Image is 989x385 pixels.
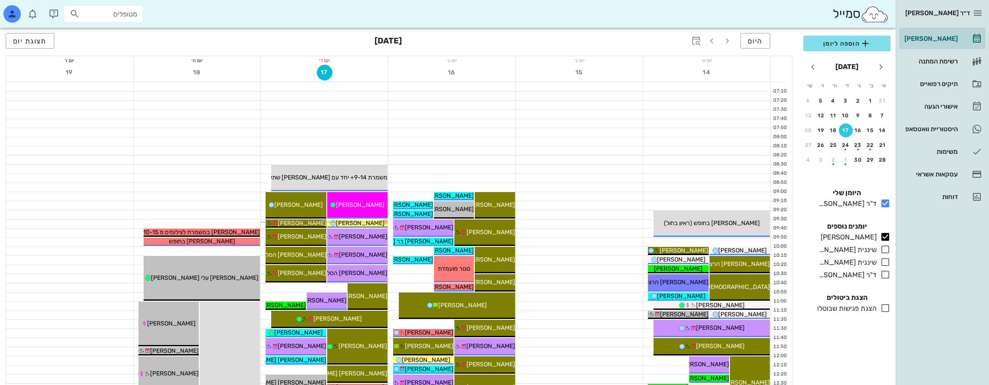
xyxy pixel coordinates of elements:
div: 08:50 [771,179,789,186]
span: [PERSON_NAME] [405,365,453,373]
span: 19 [62,69,77,76]
button: 31 [876,94,890,108]
span: [PERSON_NAME] [405,224,453,231]
div: 12 [814,113,828,119]
th: ג׳ [854,78,865,93]
div: 18 [826,127,840,133]
div: 10:50 [771,289,789,296]
button: 16 [444,65,460,80]
button: 17 [839,123,853,137]
div: 3 [839,98,853,104]
button: 11 [826,109,840,123]
span: [PERSON_NAME] [336,201,384,209]
div: 09:10 [771,197,789,205]
span: [PERSON_NAME] [718,247,767,254]
span: [PERSON_NAME] [438,302,487,309]
span: הוספה ליומן [810,38,884,49]
div: יום ג׳ [388,56,516,65]
span: סגור מועמדת [438,265,470,272]
th: ב׳ [866,78,877,93]
div: תיקים רפואיים [903,80,958,87]
button: 14 [876,123,890,137]
button: 12 [814,109,828,123]
button: 16 [851,123,865,137]
div: 2 [826,157,840,163]
div: 7 [876,113,890,119]
span: [PERSON_NAME] [425,192,474,199]
span: [PERSON_NAME] [313,315,362,322]
div: 12:10 [771,362,789,369]
span: [PERSON_NAME] [405,342,453,350]
div: 10:10 [771,252,789,259]
button: 22 [864,138,877,152]
div: 12:00 [771,352,789,360]
div: 12:20 [771,371,789,378]
div: יום א׳ [643,56,770,65]
span: [PERSON_NAME] הסל [327,269,388,277]
span: [PERSON_NAME] בחופש (ראיון בחול) [664,219,760,227]
span: [PERSON_NAME] [274,201,323,209]
div: 11:40 [771,334,789,342]
div: יום ד׳ [261,56,388,65]
span: [PERSON_NAME] [680,375,729,382]
div: 09:40 [771,225,789,232]
span: [PERSON_NAME] [339,233,388,240]
button: [DATE] [832,58,862,76]
span: [PERSON_NAME] [338,342,387,350]
div: 10:20 [771,261,789,269]
span: [DEMOGRAPHIC_DATA][PERSON_NAME] [655,283,770,291]
div: 31 [876,98,890,104]
button: 10 [839,109,853,123]
span: 14 [699,69,715,76]
div: יום ו׳ [6,56,133,65]
span: 15 [572,69,587,76]
button: 30 [851,153,865,167]
span: [PERSON_NAME] [274,329,323,336]
button: 18 [826,123,840,137]
div: 09:20 [771,206,789,214]
div: 11:30 [771,325,789,332]
div: 08:30 [771,161,789,168]
div: 5 [814,98,828,104]
div: 09:50 [771,234,789,241]
a: היסטוריית וואטסאפ [899,119,986,139]
div: 09:00 [771,188,789,196]
div: 9 [851,113,865,119]
h4: הצגת ביטולים [803,292,890,303]
a: [PERSON_NAME] [899,28,986,49]
div: 1 [839,157,853,163]
div: 29 [864,157,877,163]
span: ד״ר [PERSON_NAME] [905,9,970,17]
span: [PERSON_NAME] [298,297,347,304]
div: 11:20 [771,316,789,323]
button: 6 [802,94,815,108]
button: 3 [814,153,828,167]
button: 25 [826,138,840,152]
span: [PERSON_NAME] [657,292,706,300]
span: תצוגת יום [13,37,47,45]
div: משימות [903,148,958,155]
div: 10:40 [771,279,789,287]
div: 4 [802,157,815,163]
button: 9 [851,109,865,123]
div: 4 [826,98,840,104]
button: 1 [864,94,877,108]
div: 1 [864,98,877,104]
h4: היומן שלי [803,188,890,198]
span: [PERSON_NAME] [467,361,515,368]
div: רשימת המתנה [903,58,958,65]
button: 23 [851,138,865,152]
span: [PERSON_NAME] [150,347,199,355]
th: א׳ [878,78,890,93]
span: [PERSON_NAME] [660,311,709,318]
button: 5 [814,94,828,108]
span: [PERSON_NAME] [696,324,745,332]
div: [PERSON_NAME] [903,35,958,42]
div: 8 [864,113,877,119]
h3: [DATE] [375,33,402,50]
button: 29 [864,153,877,167]
div: 11:10 [771,307,789,314]
button: 8 [864,109,877,123]
button: 7 [876,109,890,123]
span: [PERSON_NAME] [467,342,515,350]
